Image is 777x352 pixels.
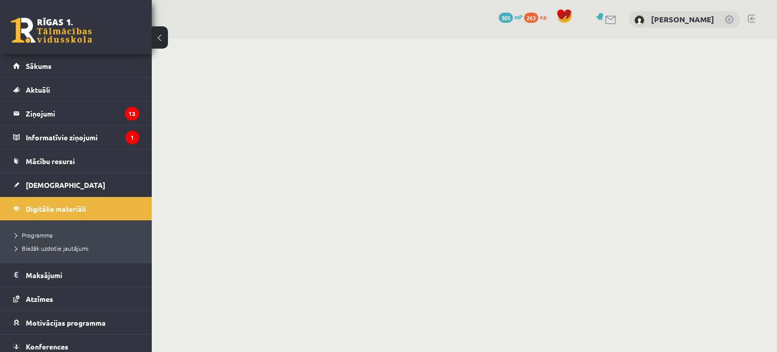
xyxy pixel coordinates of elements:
a: Digitālie materiāli [13,197,139,220]
span: xp [540,13,546,21]
legend: Maksājumi [26,263,139,287]
legend: Informatīvie ziņojumi [26,126,139,149]
span: 305 [499,13,513,23]
span: Konferences [26,342,68,351]
a: [DEMOGRAPHIC_DATA] [13,173,139,197]
span: mP [514,13,523,21]
i: 1 [125,131,139,144]
span: 263 [524,13,538,23]
a: 263 xp [524,13,551,21]
legend: Ziņojumi [26,102,139,125]
span: Biežāk uzdotie jautājumi [15,244,89,252]
span: Mācību resursi [26,157,75,166]
span: Motivācijas programma [26,318,106,327]
span: Aktuāli [26,85,50,94]
span: Atzīmes [26,294,53,303]
a: Biežāk uzdotie jautājumi [15,244,142,253]
span: [DEMOGRAPHIC_DATA] [26,180,105,189]
a: Motivācijas programma [13,311,139,334]
a: Mācību resursi [13,149,139,173]
span: Sākums [26,61,52,70]
a: Sākums [13,54,139,77]
span: Digitālie materiāli [26,204,86,213]
a: Atzīmes [13,287,139,310]
a: Informatīvie ziņojumi1 [13,126,139,149]
a: 305 mP [499,13,523,21]
img: Alena Fashutdinova [634,15,644,25]
a: Aktuāli [13,78,139,101]
a: Rīgas 1. Tālmācības vidusskola [11,18,92,43]
span: Programma [15,231,53,239]
a: Programma [15,230,142,240]
a: Ziņojumi13 [13,102,139,125]
a: Maksājumi [13,263,139,287]
i: 13 [125,107,139,121]
a: [PERSON_NAME] [651,14,714,24]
